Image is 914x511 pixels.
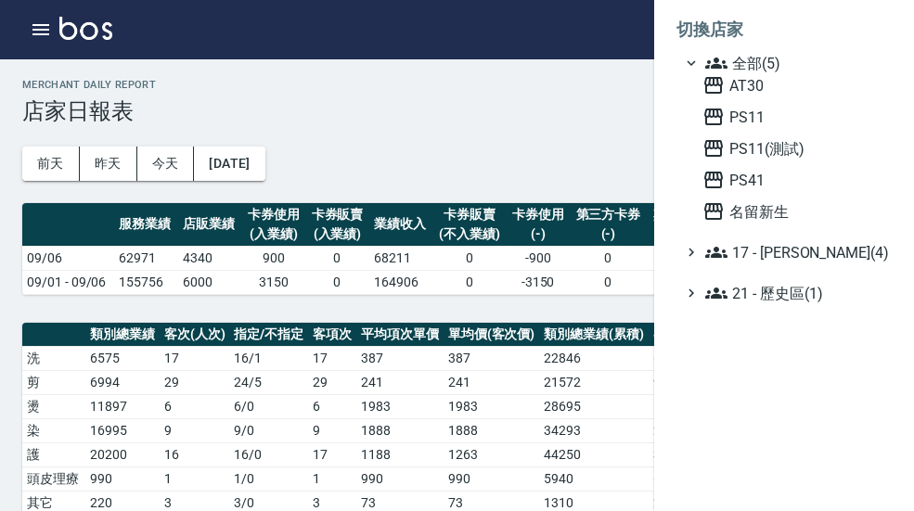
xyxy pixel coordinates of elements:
[676,7,892,52] li: 切換店家
[705,241,884,263] span: 17 - [PERSON_NAME](4)
[702,200,884,223] span: 名留新生
[702,169,884,191] span: PS41
[702,106,884,128] span: PS11
[702,74,884,96] span: AT30
[702,137,884,160] span: PS11(測試)
[705,52,884,74] span: 全部(5)
[705,282,884,304] span: 21 - 歷史區(1)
